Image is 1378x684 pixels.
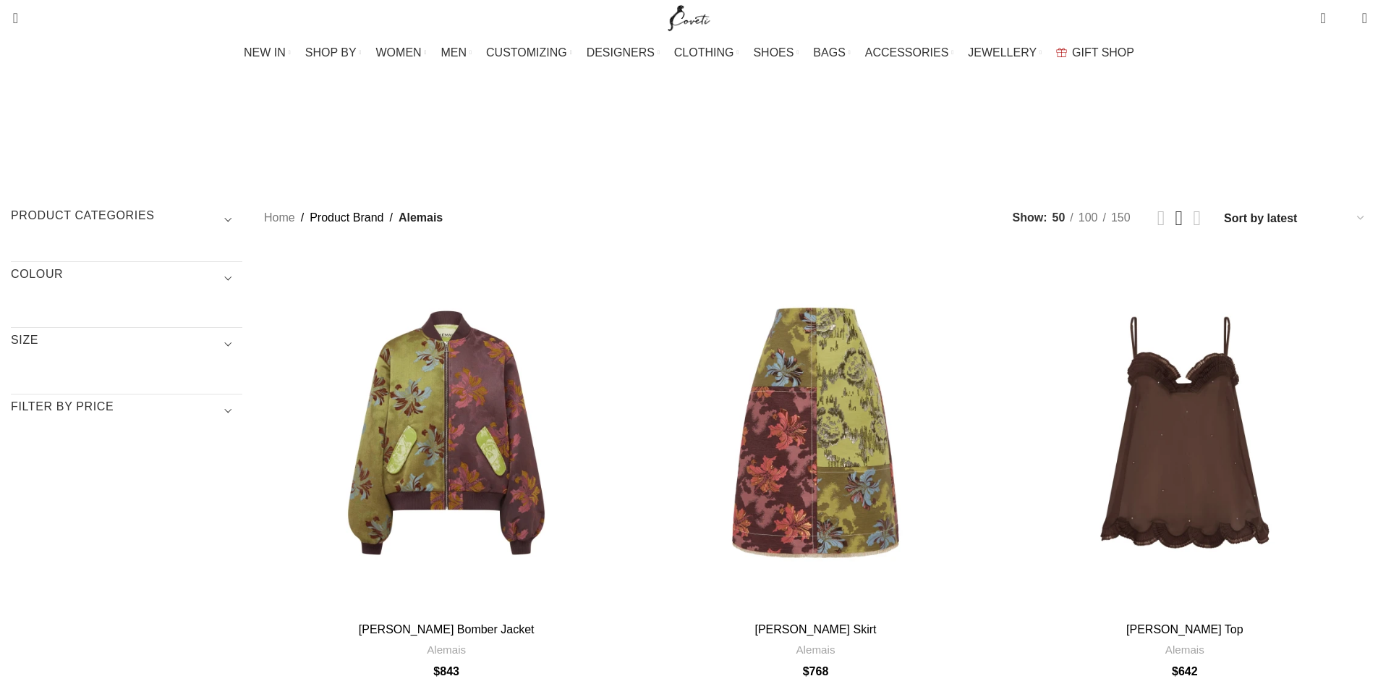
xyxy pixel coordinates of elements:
[486,46,567,59] span: CUSTOMIZING
[1340,14,1351,25] span: 0
[1322,7,1332,18] span: 0
[486,38,572,67] a: CUSTOMIZING
[376,38,427,67] a: WOMEN
[753,46,794,59] span: SHOES
[796,642,835,657] a: Alemais
[305,38,362,67] a: SHOP BY
[264,250,629,615] a: Adriana Jacquard Bomber Jacket
[587,46,655,59] span: DESIGNERS
[441,46,467,59] span: MEN
[1313,4,1332,33] a: 0
[1337,4,1351,33] div: My Wishlist
[754,623,876,636] a: [PERSON_NAME] Skirt
[1072,46,1134,59] span: GIFT SHOP
[587,38,660,67] a: DESIGNERS
[1165,642,1204,657] a: Alemais
[665,11,713,23] a: Site logo
[244,38,291,67] a: NEW IN
[865,38,954,67] a: ACCESSORIES
[968,46,1037,59] span: JEWELLERY
[813,38,850,67] a: BAGS
[359,623,535,636] a: [PERSON_NAME] Bomber Jacket
[1003,250,1367,615] a: Carmelo Silk Top
[633,250,998,615] a: Adriana Jacquard Skirt
[441,38,472,67] a: MEN
[4,4,18,33] a: Search
[433,665,459,677] bdi: 843
[11,399,242,423] h3: Filter by price
[433,665,440,677] span: $
[1126,623,1243,636] a: [PERSON_NAME] Top
[865,46,949,59] span: ACCESSORIES
[11,208,242,232] h3: Product categories
[1172,665,1198,677] bdi: 642
[1056,38,1134,67] a: GIFT SHOP
[803,665,809,677] span: $
[244,46,286,59] span: NEW IN
[813,46,845,59] span: BAGS
[4,38,1374,67] div: Main navigation
[305,46,357,59] span: SHOP BY
[803,665,829,677] bdi: 768
[674,38,739,67] a: CLOTHING
[968,38,1042,67] a: JEWELLERY
[753,38,799,67] a: SHOES
[427,642,466,657] a: Alemais
[1172,665,1178,677] span: $
[1056,48,1067,57] img: GiftBag
[674,46,734,59] span: CLOTHING
[376,46,422,59] span: WOMEN
[11,266,242,291] h3: COLOUR
[11,332,242,357] h3: SIZE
